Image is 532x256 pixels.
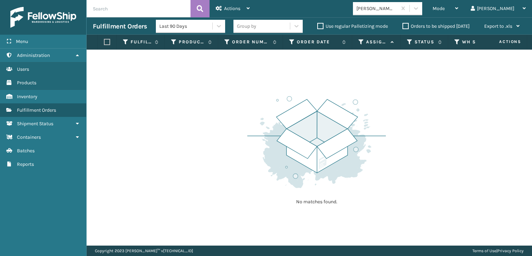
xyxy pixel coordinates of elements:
label: Orders to be shipped [DATE] [402,23,470,29]
span: Actions [224,6,240,11]
span: Products [17,80,36,86]
label: Fulfillment Order Id [131,39,151,45]
div: [PERSON_NAME] Brands [356,5,398,12]
span: Inventory [17,94,37,100]
span: Containers [17,134,41,140]
span: Mode [433,6,445,11]
span: Reports [17,161,34,167]
a: Privacy Policy [497,248,524,253]
label: Status [415,39,435,45]
label: Product SKU [179,39,205,45]
span: Administration [17,52,50,58]
div: Last 90 Days [159,23,213,30]
label: WH Ship By Date [462,39,504,45]
span: Shipment Status [17,121,53,127]
p: Copyright 2023 [PERSON_NAME]™ v [TECHNICAL_ID] [95,246,193,256]
div: | [472,246,524,256]
span: Fulfillment Orders [17,107,56,113]
label: Order Date [297,39,339,45]
span: Export to .xls [484,23,512,29]
span: Batches [17,148,35,154]
span: Users [17,66,29,72]
label: Order Number [232,39,269,45]
img: logo [10,7,76,28]
div: Group by [237,23,256,30]
label: Assigned Carrier Service [366,39,387,45]
h3: Fulfillment Orders [93,22,147,31]
label: Use regular Palletizing mode [317,23,388,29]
span: Actions [477,36,525,48]
a: Terms of Use [472,248,496,253]
span: Menu [16,39,28,44]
